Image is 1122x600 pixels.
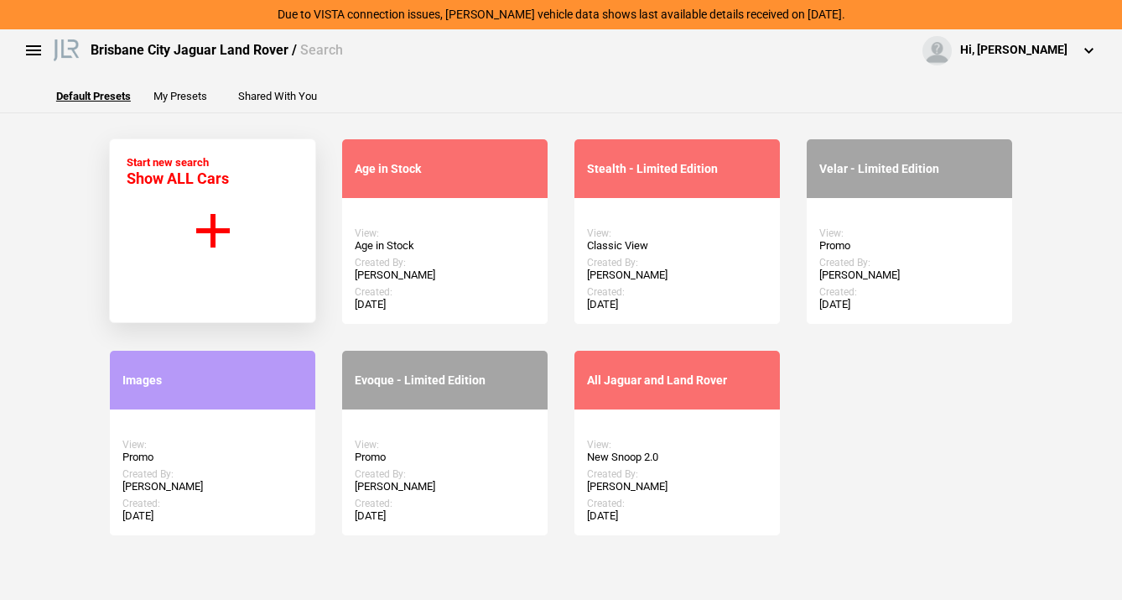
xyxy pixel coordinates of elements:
[587,162,767,176] div: Stealth - Limited Edition
[587,239,767,253] div: Classic View
[587,269,767,282] div: [PERSON_NAME]
[50,36,82,61] img: landrover.png
[56,91,131,102] button: Default Presets
[355,373,535,388] div: Evoque - Limited Edition
[122,373,303,388] div: Images
[587,498,767,509] div: Created:
[122,468,303,480] div: Created By:
[355,451,535,464] div: Promo
[587,439,767,451] div: View:
[587,480,767,493] div: [PERSON_NAME]
[355,239,535,253] div: Age in Stock
[91,41,343,60] div: Brisbane City Jaguar Land Rover /
[300,42,343,58] span: Search
[122,439,303,451] div: View:
[122,480,303,493] div: [PERSON_NAME]
[819,162,1000,176] div: Velar - Limited Edition
[109,138,316,323] button: Start new search Show ALL Cars
[587,509,767,523] div: [DATE]
[355,509,535,523] div: [DATE]
[355,298,535,311] div: [DATE]
[153,91,207,102] button: My Presets
[587,298,767,311] div: [DATE]
[355,269,535,282] div: [PERSON_NAME]
[819,239,1000,253] div: Promo
[819,227,1000,239] div: View:
[587,286,767,298] div: Created:
[819,298,1000,311] div: [DATE]
[819,269,1000,282] div: [PERSON_NAME]
[238,91,317,102] button: Shared With You
[122,509,303,523] div: [DATE]
[819,257,1000,269] div: Created By:
[587,468,767,480] div: Created By:
[355,162,535,176] div: Age in Stock
[355,227,535,239] div: View:
[587,373,767,388] div: All Jaguar and Land Rover
[587,451,767,464] div: New Snoop 2.0
[355,257,535,269] div: Created By:
[355,286,535,298] div: Created:
[127,170,229,187] span: Show ALL Cars
[127,156,229,187] div: Start new search
[355,439,535,451] div: View:
[355,468,535,480] div: Created By:
[587,257,767,269] div: Created By:
[122,451,303,464] div: Promo
[355,480,535,493] div: [PERSON_NAME]
[122,498,303,509] div: Created:
[960,42,1067,59] div: Hi, [PERSON_NAME]
[355,498,535,509] div: Created:
[819,286,1000,298] div: Created:
[587,227,767,239] div: View:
